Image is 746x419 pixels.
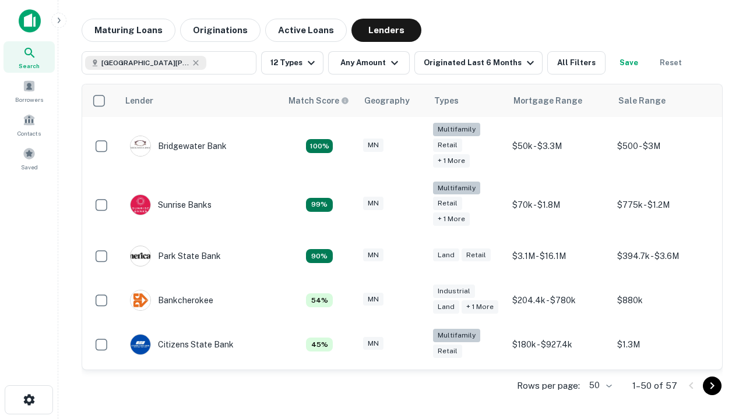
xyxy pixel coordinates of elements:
p: Rows per page: [517,379,580,393]
div: Retail [433,197,462,210]
div: Lender [125,94,153,108]
div: + 1 more [433,154,470,168]
td: $384k - $2M [506,367,611,411]
div: Types [434,94,459,108]
span: [GEOGRAPHIC_DATA][PERSON_NAME], [GEOGRAPHIC_DATA], [GEOGRAPHIC_DATA] [101,58,189,68]
div: Matching Properties: 11, hasApolloMatch: undefined [306,198,333,212]
div: Matching Properties: 5, hasApolloMatch: undefined [306,338,333,351]
img: picture [131,136,150,156]
button: Originated Last 6 Months [414,51,543,74]
div: 50 [585,377,614,394]
span: Saved [21,162,38,172]
span: Contacts [17,129,41,138]
td: $70k - $1.8M [506,176,611,235]
a: Contacts [3,109,55,140]
div: Multifamily [433,329,480,342]
button: Originations [180,19,261,42]
button: All Filters [547,51,606,74]
iframe: Chat Widget [688,289,746,345]
button: Maturing Loans [82,19,175,42]
td: $485k - $519.9k [611,367,716,411]
td: $1.3M [611,322,716,367]
td: $500 - $3M [611,117,716,176]
div: Land [433,248,459,262]
div: MN [363,293,383,306]
div: Sunrise Banks [130,194,212,215]
div: Bridgewater Bank [130,136,227,157]
img: picture [131,246,150,266]
div: Capitalize uses an advanced AI algorithm to match your search with the best lender. The match sco... [288,94,349,107]
button: Active Loans [265,19,347,42]
h6: Match Score [288,94,347,107]
div: + 1 more [462,300,498,314]
button: 12 Types [261,51,323,74]
img: picture [131,335,150,354]
span: Search [19,61,40,70]
button: Any Amount [328,51,410,74]
th: Lender [118,84,281,117]
span: Borrowers [15,95,43,104]
div: Citizens State Bank [130,334,234,355]
th: Capitalize uses an advanced AI algorithm to match your search with the best lender. The match sco... [281,84,357,117]
td: $775k - $1.2M [611,176,716,235]
div: Mortgage Range [513,94,582,108]
div: Geography [364,94,410,108]
td: $3.1M - $16.1M [506,234,611,278]
button: Save your search to get updates of matches that match your search criteria. [610,51,648,74]
a: Search [3,41,55,73]
button: Lenders [351,19,421,42]
td: $204.4k - $780k [506,278,611,322]
div: MN [363,337,383,350]
div: Matching Properties: 10, hasApolloMatch: undefined [306,249,333,263]
a: Saved [3,143,55,174]
img: picture [131,195,150,215]
div: Bankcherokee [130,290,213,311]
div: Multifamily [433,182,480,195]
div: Matching Properties: 6, hasApolloMatch: undefined [306,293,333,307]
td: $180k - $927.4k [506,322,611,367]
div: MN [363,139,383,152]
th: Sale Range [611,84,716,117]
div: Retail [433,345,462,358]
p: 1–50 of 57 [632,379,677,393]
div: Multifamily [433,123,480,136]
div: + 1 more [433,212,470,226]
button: Go to next page [703,377,722,395]
img: picture [131,290,150,310]
div: Retail [433,139,462,152]
div: Retail [462,248,491,262]
div: Originated Last 6 Months [424,56,537,70]
div: Sale Range [618,94,666,108]
div: MN [363,197,383,210]
td: $50k - $3.3M [506,117,611,176]
div: MN [363,248,383,262]
button: Reset [652,51,689,74]
div: Industrial [433,285,475,298]
img: capitalize-icon.png [19,9,41,33]
div: Park State Bank [130,246,221,267]
td: $880k [611,278,716,322]
td: $394.7k - $3.6M [611,234,716,278]
div: Land [433,300,459,314]
th: Types [427,84,506,117]
div: Matching Properties: 20, hasApolloMatch: undefined [306,139,333,153]
a: Borrowers [3,75,55,106]
th: Mortgage Range [506,84,611,117]
th: Geography [357,84,427,117]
